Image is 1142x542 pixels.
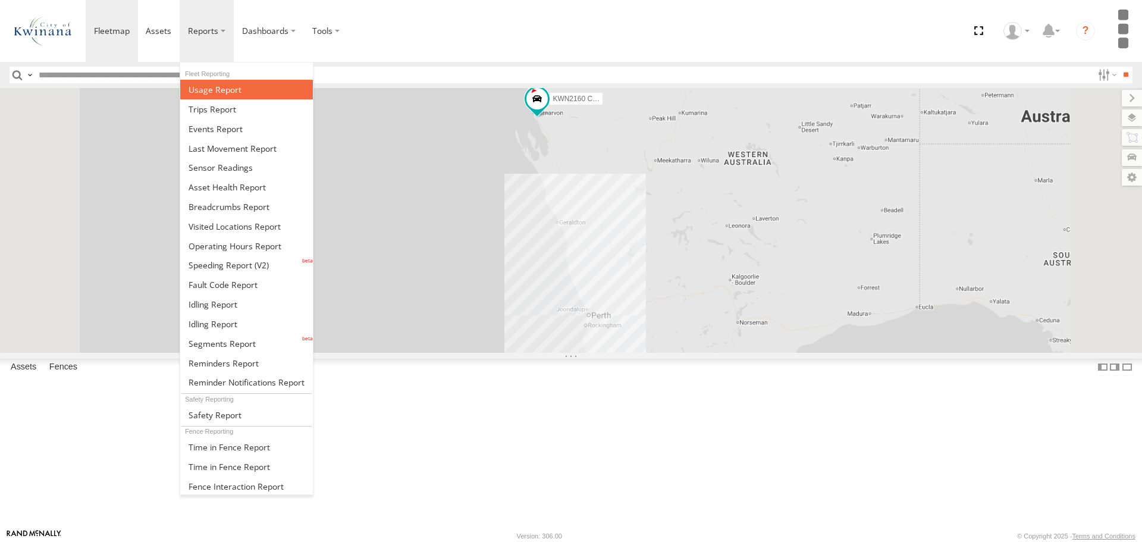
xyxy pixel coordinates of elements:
i: ? [1076,21,1095,40]
a: Time in Fences Report [180,438,313,458]
div: Version: 306.00 [517,532,562,540]
label: Dock Summary Table to the Right [1109,359,1121,376]
a: Visited Locations Report [180,217,313,236]
label: Search Filter Options [1093,67,1119,84]
a: Asset Operating Hours Report [180,236,313,256]
label: Hide Summary Table [1121,359,1133,376]
span: KWN2160 Coor.Project [553,95,626,103]
a: Fleet Speed Report (V2) [180,256,313,275]
label: Assets [5,359,42,376]
label: Dock Summary Table to the Left [1097,359,1109,376]
label: Search Query [25,67,34,84]
a: Fault Code Report [180,275,313,295]
img: cok-logo.png [12,3,74,58]
a: Segments Report [180,334,313,353]
a: Breadcrumbs Report [180,197,313,217]
a: Idling Report [180,295,313,314]
a: Reminders Report [180,353,313,373]
label: Map Settings [1122,169,1142,186]
a: Last Movement Report [180,139,313,158]
a: Idling Report [180,314,313,334]
a: Terms and Conditions [1072,532,1135,540]
a: Full Events Report [180,119,313,139]
div: Depot Admin [999,22,1034,40]
a: Sensor Readings [180,158,313,178]
a: Safety Report [180,405,313,425]
a: Trips Report [180,99,313,119]
a: Visit our Website [7,530,61,542]
a: Time in Fences Report [180,457,313,477]
label: Fences [43,359,83,376]
a: Service Reminder Notifications Report [180,372,313,392]
a: Asset Health Report [180,177,313,197]
a: Usage Report [180,80,313,99]
a: Fence Interaction Report [180,477,313,496]
div: © Copyright 2025 - [1017,532,1135,540]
